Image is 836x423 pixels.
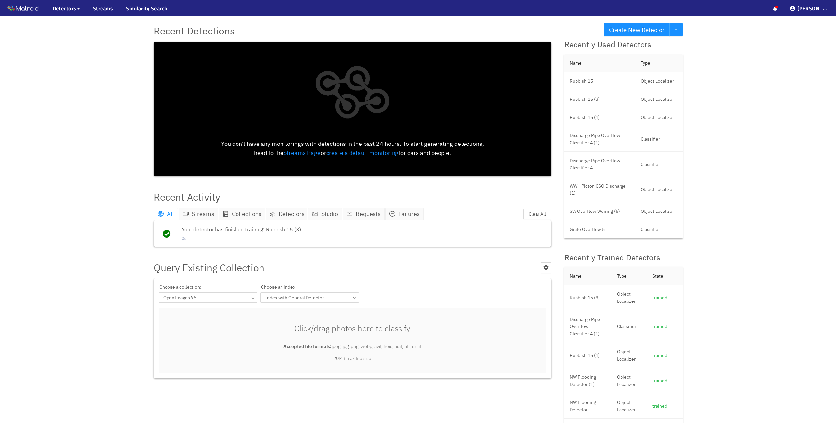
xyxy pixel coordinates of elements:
[635,220,683,238] td: Classifier
[652,323,677,330] div: trained
[674,28,678,32] span: down
[164,355,541,362] p: 20MB max file size
[564,343,612,368] td: Rubbish 15 (1)
[612,368,647,393] td: Object Localizer
[283,344,332,349] span: Accepted file formats:
[635,177,683,202] td: Object Localizer
[564,310,612,343] td: Discharge Pipe Overflow Classifier 4 (1)
[163,293,253,302] span: OpenImages V5
[264,293,355,302] span: Index with General Detector
[564,177,635,202] td: WW - Picton CSO Discharge (1)
[564,38,683,51] div: Recently Used Detectors
[635,72,683,90] td: Object Localizer
[564,285,612,310] td: Rubbish 15 (3)
[669,23,683,36] button: down
[164,323,541,335] p: Click/drag photos here to classify
[604,23,670,36] button: Create New Detector
[523,209,551,219] button: Clear All
[182,235,543,242] span: 2d
[635,202,683,220] td: Object Localizer
[564,267,612,285] th: Name
[232,210,261,218] span: Collections
[398,210,420,218] span: Failures
[356,210,381,218] span: Requests
[652,377,677,384] div: trained
[308,47,396,139] img: logo_only_white.png
[564,202,635,220] td: SW Overflow Weiring (5)
[529,211,546,218] span: Clear All
[321,149,326,157] span: or
[223,211,229,217] span: database
[183,211,189,217] span: video-camera
[347,211,352,217] span: mail
[652,352,677,359] div: trained
[159,283,257,292] span: Choose a collection:
[326,149,398,157] a: create a default monitoring
[564,108,635,126] td: Rubbish 15 (1)
[283,149,321,157] a: Streams Page
[635,126,683,152] td: Classifier
[221,140,484,157] span: You don't have any monitorings with detections in the past 24 hours. To start generating detectio...
[159,308,546,381] span: Click/drag photos here to classifyAccepted file formats:jpeg, jpg, png, webp, avif, heic, heif, t...
[612,285,647,310] td: Object Localizer
[635,54,683,72] th: Type
[564,252,683,264] div: Recently Trained Detectors
[564,72,635,90] td: Rubbish 15
[635,152,683,177] td: Classifier
[612,267,647,285] th: Type
[389,211,395,217] span: minus-circle
[612,343,647,368] td: Object Localizer
[154,189,220,205] div: Recent Activity
[182,225,543,234] span: Your detector has finished training: Rubbish 15 (3).
[609,25,665,34] span: Create New Detector
[652,294,677,301] div: trained
[564,126,635,152] td: Discharge Pipe Overflow Classifier 4 (1)
[279,210,305,219] span: Detectors
[312,211,318,217] span: picture
[612,310,647,343] td: Classifier
[321,210,338,218] span: Studio
[635,90,683,108] td: Object Localizer
[564,54,635,72] th: Name
[564,152,635,177] td: Discharge Pipe Overflow Classifier 4
[635,108,683,126] td: Object Localizer
[612,393,647,419] td: Object Localizer
[93,4,113,12] a: Streams
[53,4,77,12] span: Detectors
[126,4,168,12] a: Similarity Search
[192,210,214,218] span: Streams
[652,402,677,410] div: trained
[332,344,421,349] span: jpeg, jpg, png, webp, avif, heic, heif, tiff, or tif
[154,260,264,275] span: Query Existing Collection
[7,4,39,13] img: Matroid logo
[564,393,612,419] td: NW Flooding Detector
[260,283,359,292] span: Choose an index:
[647,267,683,285] th: State
[158,211,164,217] span: global
[167,210,174,218] span: All
[564,220,635,238] td: Grate Overflow 5
[564,368,612,393] td: NW Flooding Detector (1)
[564,90,635,108] td: Rubbish 15 (3)
[398,149,451,157] span: for cars and people.
[154,23,235,38] span: Recent Detections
